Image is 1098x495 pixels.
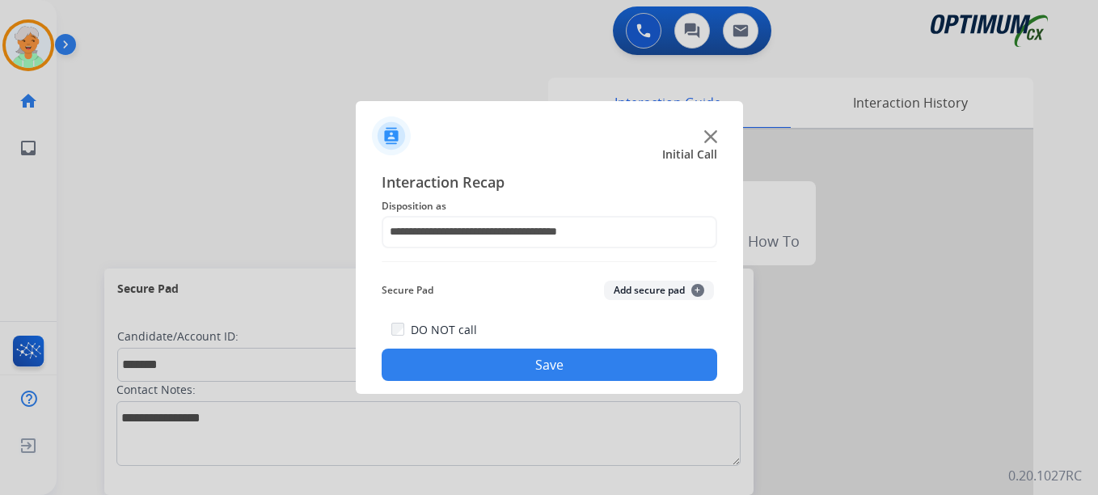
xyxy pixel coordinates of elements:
span: + [691,284,704,297]
span: Disposition as [382,197,717,216]
span: Initial Call [662,146,717,163]
img: contact-recap-line.svg [382,261,717,262]
img: contactIcon [372,116,411,155]
button: Save [382,349,717,381]
span: Interaction Recap [382,171,717,197]
label: DO NOT call [411,322,477,338]
button: Add secure pad+ [604,281,714,300]
span: Secure Pad [382,281,433,300]
p: 0.20.1027RC [1008,466,1082,485]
